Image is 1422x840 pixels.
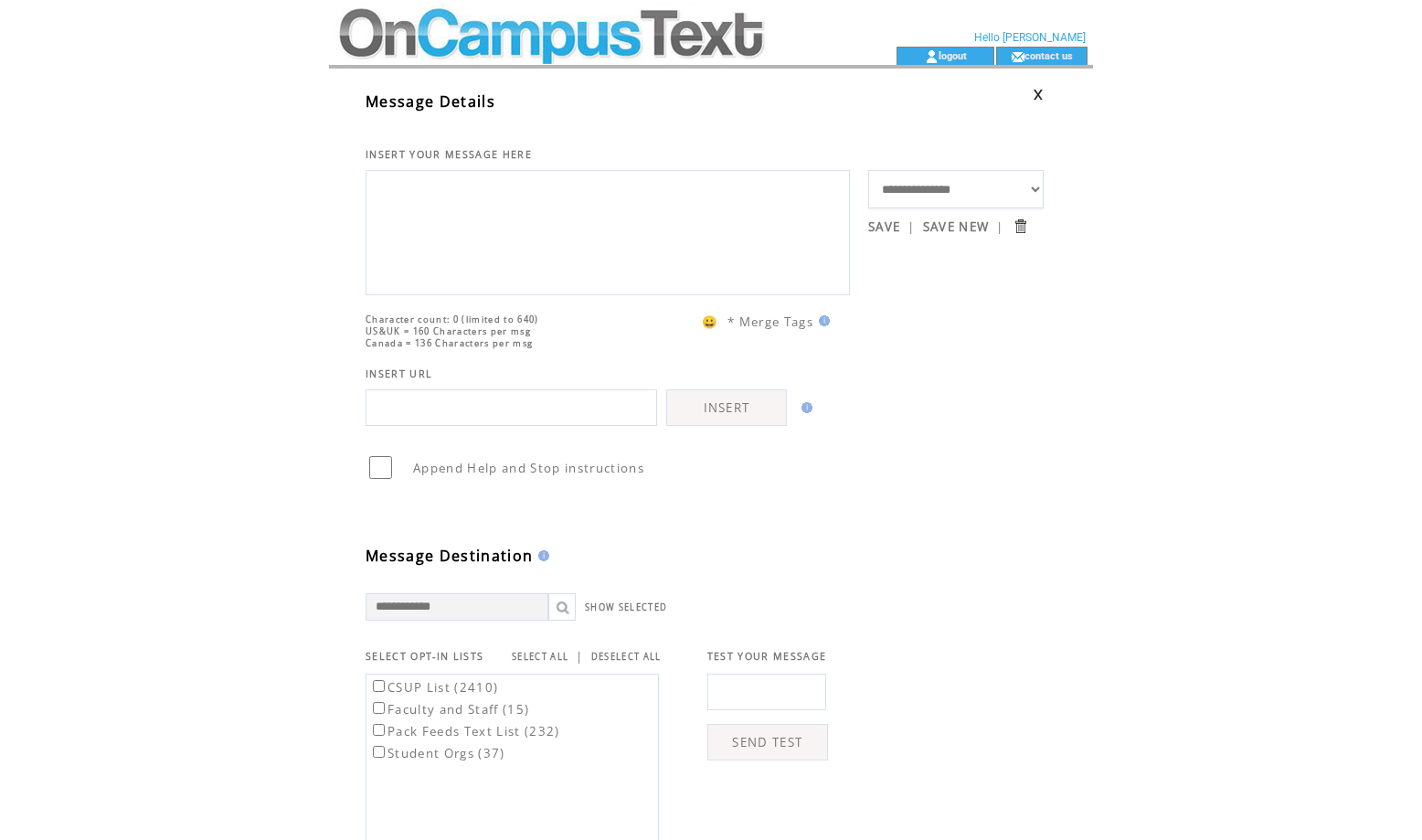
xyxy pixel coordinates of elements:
[373,702,385,714] input: Faculty and Staff (15)
[939,49,967,61] a: logout
[1011,49,1024,64] img: contact_us_icon.gif
[369,701,529,718] label: Faculty and Staff (15)
[907,218,915,235] span: |
[813,315,830,326] img: help.gif
[666,389,787,426] a: INSERT
[366,325,531,337] span: US&UK = 160 Characters per msg
[702,314,718,330] span: 😀
[923,218,990,235] a: SAVE NEW
[369,723,560,739] label: Pack Feeds Text List (232)
[413,460,644,476] span: Append Help and Stop instructions
[727,314,813,330] span: * Merge Tags
[373,724,385,736] input: Pack Feeds Text List (232)
[974,31,1086,44] span: Hello [PERSON_NAME]
[366,314,539,325] span: Character count: 0 (limited to 640)
[366,650,483,663] span: SELECT OPT-IN LISTS
[533,550,549,561] img: help.gif
[591,651,662,663] a: DESELECT ALL
[369,679,498,696] label: CSUP List (2410)
[366,337,533,349] span: Canada = 136 Characters per msg
[369,745,505,761] label: Student Orgs (37)
[373,680,385,692] input: CSUP List (2410)
[585,601,667,613] a: SHOW SELECTED
[707,650,827,663] span: TEST YOUR MESSAGE
[512,651,568,663] a: SELECT ALL
[576,648,583,665] span: |
[707,724,828,760] a: SEND TEST
[1024,49,1073,61] a: contact us
[366,546,533,566] span: Message Destination
[996,218,1003,235] span: |
[366,148,532,161] span: INSERT YOUR MESSAGE HERE
[366,91,495,112] span: Message Details
[868,218,900,235] a: SAVE
[373,746,385,758] input: Student Orgs (37)
[925,49,939,64] img: account_icon.gif
[1012,218,1029,235] input: Submit
[366,367,432,380] span: INSERT URL
[796,402,812,413] img: help.gif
